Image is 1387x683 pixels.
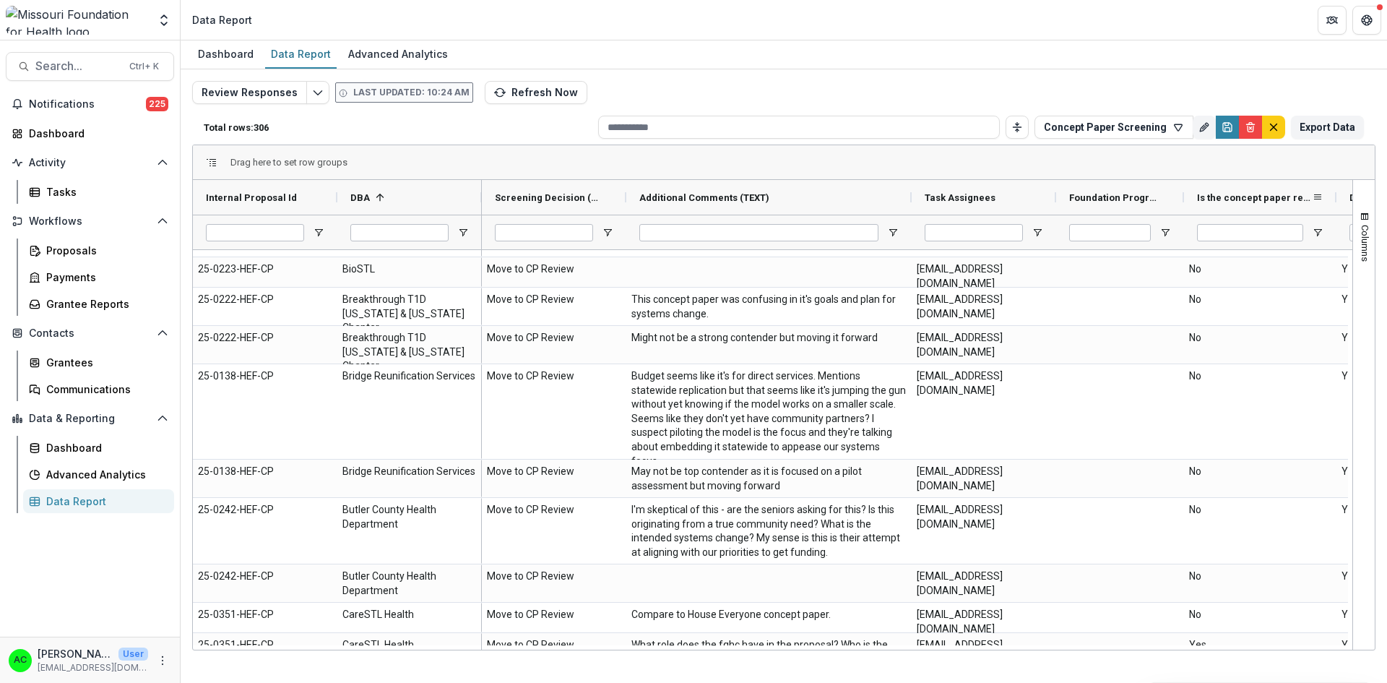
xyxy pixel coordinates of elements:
span: Data & Reporting [29,413,151,425]
nav: breadcrumb [186,9,258,30]
input: Foundation Program Areas (PROGRAM_AREAS) Filter Input [1069,224,1151,241]
div: Tasks [46,184,163,199]
span: DBA [350,192,370,203]
button: default [1262,116,1285,139]
span: Budget seems like it's for direct services. Mentions statewide replication but that seems like it... [631,369,907,468]
button: Refresh Now [485,81,587,104]
button: Open Filter Menu [1159,227,1171,239]
button: Open Contacts [6,322,174,345]
div: Advanced Analytics [46,467,163,482]
input: Is the concept paper related to an SI broadly? (SINGLE_RESPONSE) Filter Input [1197,224,1303,241]
button: Search... [6,52,174,81]
span: No [1189,369,1331,384]
div: Ctrl + K [126,59,162,74]
button: Delete [1239,116,1262,139]
span: No [1189,262,1331,277]
div: Advanced Analytics [342,43,454,64]
a: Proposals [23,239,174,262]
a: Grantee Reports [23,292,174,316]
span: Task Assignees [925,192,995,203]
div: Proposals [46,243,163,258]
span: No [1189,570,1331,584]
input: Additional Comments (TEXT) Filter Input [639,224,878,241]
span: Activity [29,157,151,169]
span: Move to CP Review [487,369,621,384]
span: Notifications [29,98,146,111]
a: Advanced Analytics [23,463,174,486]
div: Data Report [46,494,163,509]
span: I'm skeptical of this - are the seniors asking for this? Is this originating from a true communit... [631,503,907,559]
span: Drag here to set row groups [230,157,347,168]
span: No [1189,608,1331,622]
span: Move to CP Review [487,331,621,345]
span: No [1189,465,1331,479]
span: Butler County Health Department [342,503,477,531]
span: 25-0222-HEF-CP [198,293,332,307]
span: Bridge Reunification Services [342,369,477,384]
span: Move to CP Review [487,465,621,479]
button: More [154,652,171,669]
span: BioSTL [342,262,477,277]
button: Open Activity [6,151,174,174]
span: Might not be a strong contender but moving it forward [631,331,907,345]
div: Grantee Reports [46,296,163,312]
span: 25-0351-HEF-CP [198,638,332,653]
div: Data Report [265,43,337,64]
span: CareSTL Health [342,608,477,622]
span: [EMAIL_ADDRESS][DOMAIN_NAME] [917,293,1051,321]
div: Row Groups [230,157,347,168]
span: [EMAIL_ADDRESS][DOMAIN_NAME] [917,503,1051,531]
span: Move to CP Review [487,503,621,517]
span: This concept paper was confusing in it's goals and plan for systems change. [631,293,907,321]
span: [EMAIL_ADDRESS][DOMAIN_NAME] [917,331,1051,359]
button: Open Filter Menu [887,227,899,239]
span: No [1189,503,1331,517]
button: Concept Paper Screening [1034,116,1193,139]
button: Open entity switcher [154,6,174,35]
span: Internal Proposal Id [206,192,297,203]
span: Breakthrough T1D [US_STATE] & [US_STATE] Chapter [342,293,477,335]
span: May not be top contender as it is focused on a pilot assessment but moving forward [631,465,907,493]
div: Grantees [46,355,163,370]
button: Edit selected report [306,81,329,104]
span: [EMAIL_ADDRESS][DOMAIN_NAME] [917,369,1051,398]
button: Open Data & Reporting [6,407,174,430]
img: Missouri Foundation for Health logo [6,6,148,35]
span: Additional Comments (TEXT) [639,192,769,203]
button: Open Workflows [6,210,174,233]
p: [EMAIL_ADDRESS][DOMAIN_NAME] [38,661,148,674]
a: Advanced Analytics [342,40,454,69]
span: No [1189,293,1331,307]
p: Total rows: 306 [204,122,592,133]
span: No [1189,331,1331,345]
button: Partners [1318,6,1347,35]
span: [EMAIL_ADDRESS][DOMAIN_NAME] [917,570,1051,598]
button: Toggle auto height [1006,116,1029,139]
span: Butler County Health Department [342,570,477,598]
span: [EMAIL_ADDRESS][DOMAIN_NAME] [917,608,1051,636]
span: [EMAIL_ADDRESS][DOMAIN_NAME] [917,262,1051,291]
a: Grantees [23,351,174,374]
button: Open Filter Menu [1312,227,1323,239]
a: Communications [23,377,174,401]
span: [EMAIL_ADDRESS][DOMAIN_NAME] [917,465,1051,493]
span: Foundation Program Areas (PROGRAM_AREAS) [1069,192,1159,203]
span: Columns [1360,225,1370,262]
div: Data Report [192,12,252,27]
span: Search... [35,59,121,73]
button: Open Filter Menu [313,227,324,239]
button: Get Help [1352,6,1381,35]
button: Export Data [1291,116,1364,139]
a: Data Report [265,40,337,69]
span: Is the concept paper related to an SI broadly? (SINGLE_RESPONSE) [1197,192,1312,203]
input: Internal Proposal Id Filter Input [206,224,304,241]
a: Dashboard [23,436,174,460]
div: Communications [46,382,163,397]
input: Task Assignees Filter Input [925,224,1023,241]
div: Dashboard [29,126,163,141]
a: Payments [23,265,174,289]
span: Move to CP Review [487,570,621,584]
span: 25-0138-HEF-CP [198,465,332,479]
span: CareSTL Health [342,638,477,653]
button: Open Filter Menu [457,227,469,239]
